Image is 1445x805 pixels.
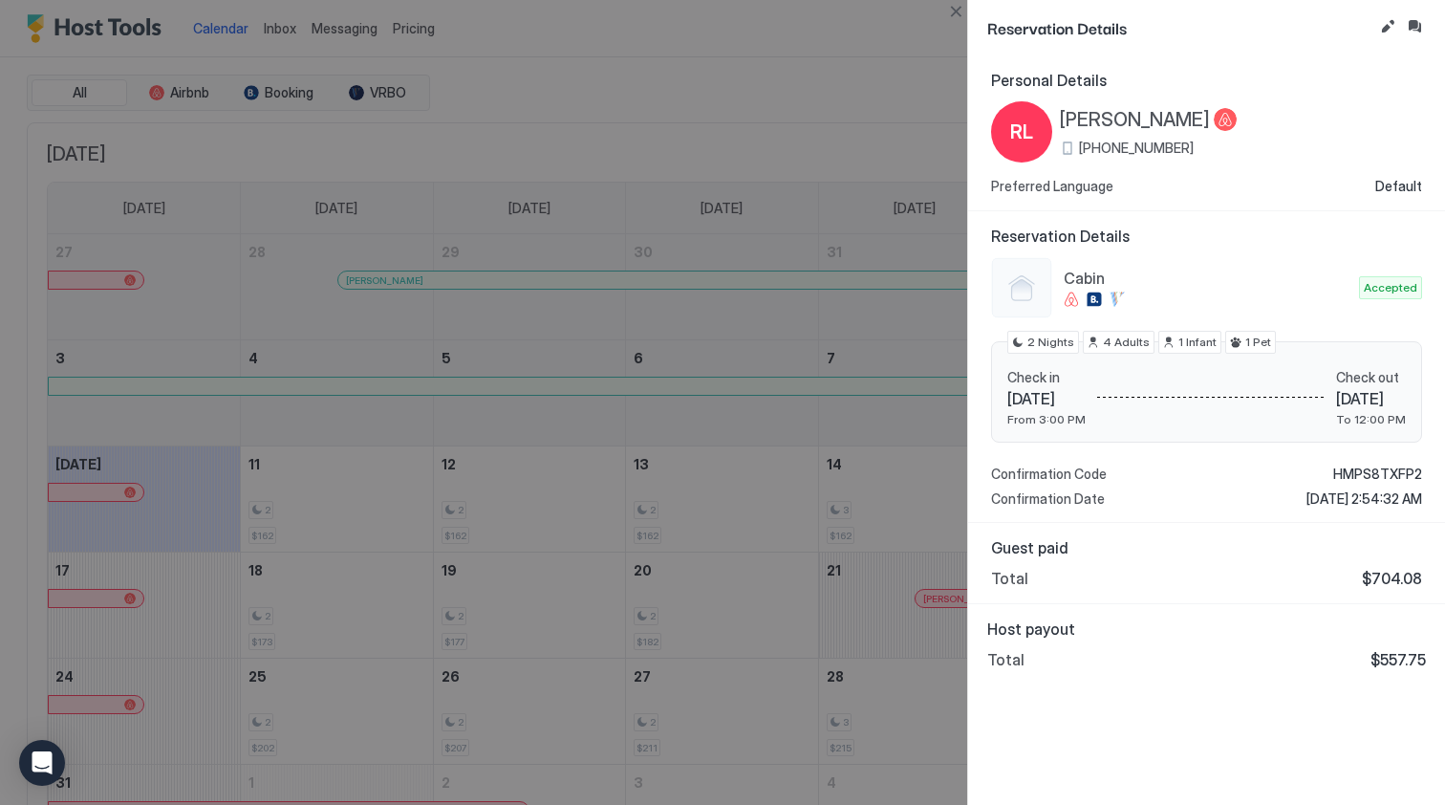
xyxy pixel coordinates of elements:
[1376,15,1399,38] button: Edit reservation
[1027,334,1074,351] span: 2 Nights
[991,71,1422,90] span: Personal Details
[991,227,1422,246] span: Reservation Details
[991,178,1113,195] span: Preferred Language
[1079,140,1194,157] span: [PHONE_NUMBER]
[991,538,1422,557] span: Guest paid
[1375,178,1422,195] span: Default
[991,466,1107,483] span: Confirmation Code
[1064,269,1351,288] span: Cabin
[1060,108,1210,132] span: [PERSON_NAME]
[1178,334,1217,351] span: 1 Infant
[1333,466,1422,483] span: HMPS8TXFP2
[987,650,1024,669] span: Total
[987,620,1426,639] span: Host payout
[991,490,1105,508] span: Confirmation Date
[1336,412,1406,426] span: To 12:00 PM
[987,15,1372,39] span: Reservation Details
[19,740,65,786] div: Open Intercom Messenger
[1010,118,1033,146] span: RL
[1007,369,1086,386] span: Check in
[1336,369,1406,386] span: Check out
[1007,389,1086,408] span: [DATE]
[1103,334,1150,351] span: 4 Adults
[1336,389,1406,408] span: [DATE]
[991,569,1028,588] span: Total
[1362,569,1422,588] span: $704.08
[1245,334,1271,351] span: 1 Pet
[1007,412,1086,426] span: From 3:00 PM
[1306,490,1422,508] span: [DATE] 2:54:32 AM
[1364,279,1417,296] span: Accepted
[1403,15,1426,38] button: Inbox
[1370,650,1426,669] span: $557.75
